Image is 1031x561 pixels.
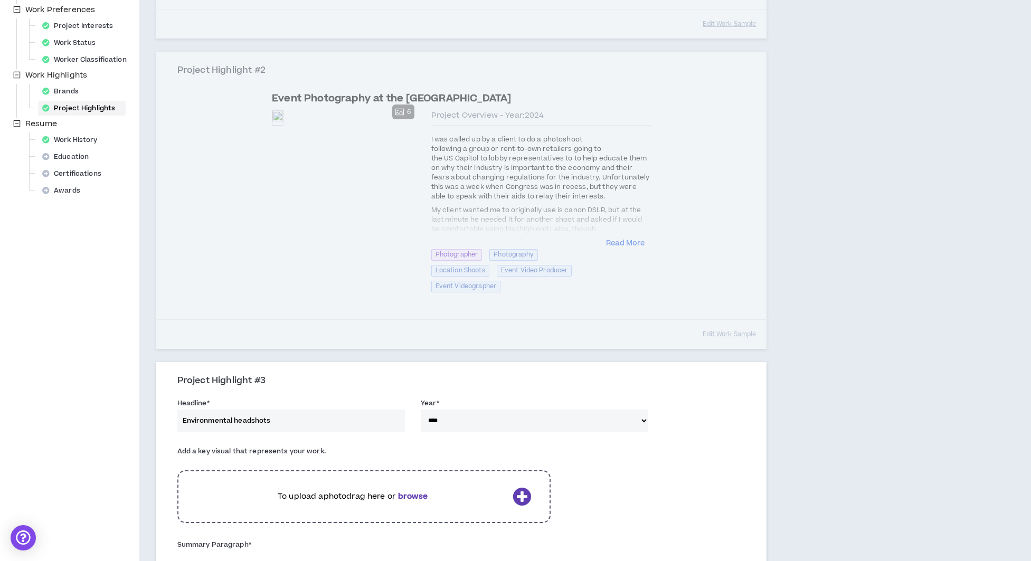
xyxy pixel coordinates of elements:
[177,395,210,412] label: Headline
[38,132,108,147] div: Work History
[25,70,87,81] span: Work Highlights
[177,465,551,528] div: To upload aphotodrag here orbrowse
[38,101,126,116] div: Project Highlights
[23,4,97,16] span: Work Preferences
[177,536,251,553] label: Summary Paragraph
[177,443,326,460] label: Add a key visual that represents your work.
[38,52,137,67] div: Worker Classification
[38,183,91,198] div: Awards
[13,71,21,79] span: minus-square
[25,118,57,129] span: Resume
[177,410,405,432] input: Case Study Headline
[177,375,754,387] h3: Project Highlight #3
[13,120,21,127] span: minus-square
[197,491,509,502] p: To upload a photo drag here or
[23,118,59,130] span: Resume
[38,149,99,164] div: Education
[38,84,89,99] div: Brands
[13,6,21,13] span: minus-square
[11,525,36,550] div: Open Intercom Messenger
[25,4,95,15] span: Work Preferences
[38,18,124,33] div: Project Interests
[38,35,106,50] div: Work Status
[23,69,89,82] span: Work Highlights
[38,166,112,181] div: Certifications
[421,395,440,412] label: Year
[398,491,428,502] b: browse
